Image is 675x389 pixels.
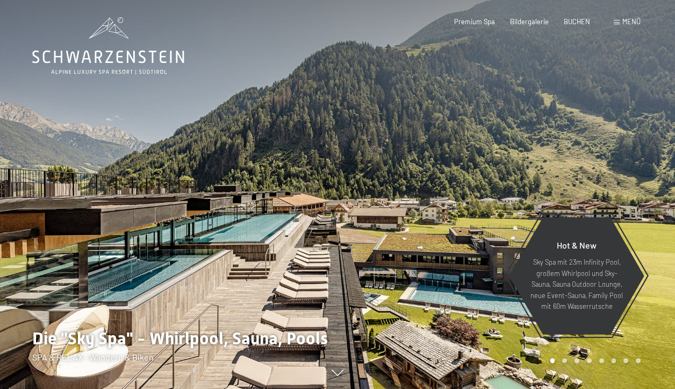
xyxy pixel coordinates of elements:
div: Carousel Pagination [547,358,641,363]
div: Carousel Page 7 [623,358,628,363]
div: Carousel Page 6 [612,358,616,363]
div: Carousel Page 4 [587,358,592,363]
div: Carousel Page 1 (Current Slide) [550,358,555,363]
a: Premium Spa [454,17,495,26]
span: Hot & New [557,240,597,250]
span: Menü [622,17,641,26]
a: BUCHEN [564,17,590,26]
div: Carousel Page 5 [599,358,604,363]
div: Carousel Page 2 [562,358,567,363]
a: Bildergalerie [510,17,549,26]
a: Hot & New Sky Spa mit 23m Infinity Pool, großem Whirlpool und Sky-Sauna, Sauna Outdoor Lounge, ne... [508,217,645,335]
div: Carousel Page 3 [575,358,579,363]
div: Carousel Page 8 [636,358,641,363]
p: Sky Spa mit 23m Infinity Pool, großem Whirlpool und Sky-Sauna, Sauna Outdoor Lounge, neue Event-S... [530,257,623,312]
